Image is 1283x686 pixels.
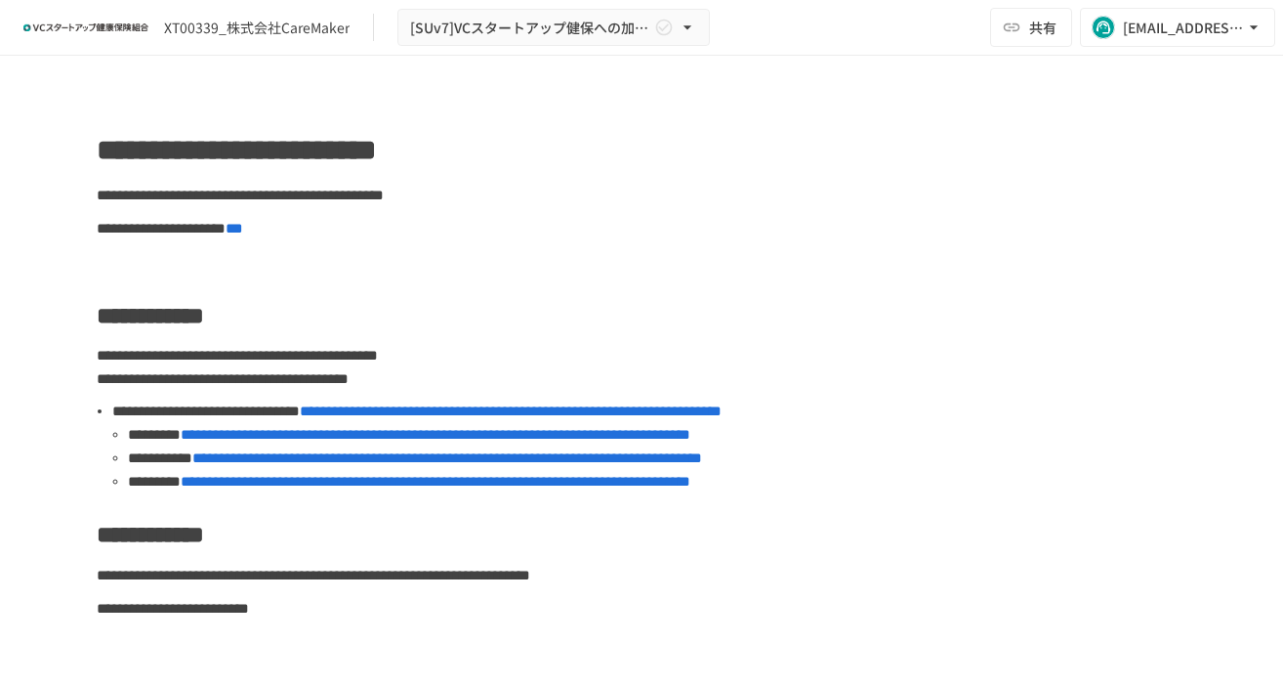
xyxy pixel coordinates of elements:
button: [EMAIL_ADDRESS][DOMAIN_NAME] [1080,8,1275,47]
div: XT00339_株式会社CareMaker [164,18,350,38]
button: 共有 [990,8,1072,47]
span: 共有 [1029,17,1056,38]
button: [SUv7]VCスタートアップ健保への加入申請手続き [397,9,710,47]
img: ZDfHsVrhrXUoWEWGWYf8C4Fv4dEjYTEDCNvmL73B7ox [23,12,148,43]
div: [EMAIL_ADDRESS][DOMAIN_NAME] [1123,16,1244,40]
span: [SUv7]VCスタートアップ健保への加入申請手続き [410,16,650,40]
